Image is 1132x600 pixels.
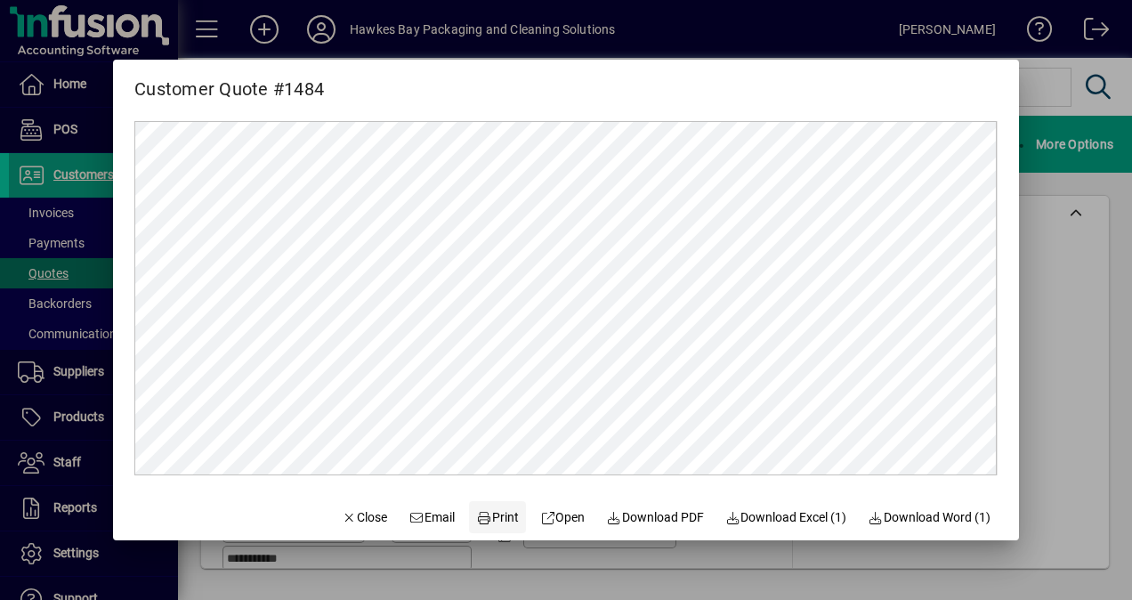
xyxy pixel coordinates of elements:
[540,508,586,527] span: Open
[113,60,345,103] h2: Customer Quote #1484
[342,508,388,527] span: Close
[868,508,990,527] span: Download Word (1)
[533,501,593,533] a: Open
[476,508,519,527] span: Print
[718,501,854,533] button: Download Excel (1)
[401,501,462,533] button: Email
[599,501,711,533] a: Download PDF
[606,508,704,527] span: Download PDF
[408,508,455,527] span: Email
[469,501,526,533] button: Print
[861,501,998,533] button: Download Word (1)
[725,508,847,527] span: Download Excel (1)
[335,501,395,533] button: Close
